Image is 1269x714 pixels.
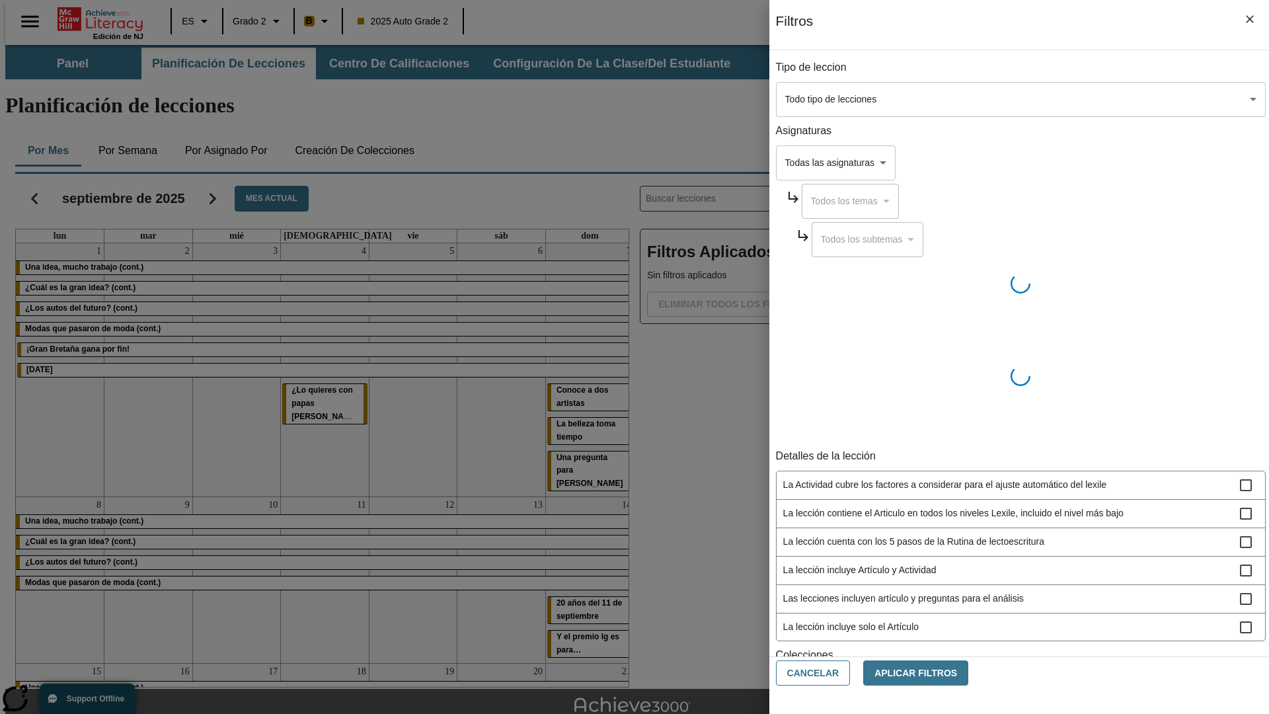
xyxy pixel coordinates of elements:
[776,145,896,180] div: Seleccione una Asignatura
[776,471,1266,641] ul: Detalles de la lección
[777,528,1265,557] div: La lección cuenta con los 5 pasos de la Rutina de lectoescritura
[783,478,1240,492] span: La Actividad cubre los factores a considerar para el ajuste automático del lexile
[802,184,899,219] div: Seleccione una Asignatura
[783,592,1240,606] span: Las lecciones incluyen artículo y preguntas para el análisis
[776,648,1266,663] p: Colecciones
[776,449,1266,464] p: Detalles de la lección
[777,471,1265,500] div: La Actividad cubre los factores a considerar para el ajuste automático del lexile
[776,124,1266,139] p: Asignaturas
[783,620,1240,634] span: La lección incluye solo el Artículo
[776,13,814,50] h1: Filtros
[776,82,1266,117] div: Seleccione un tipo de lección
[812,222,924,257] div: Seleccione una Asignatura
[777,557,1265,585] div: La lección incluye Artículo y Actividad
[777,585,1265,614] div: Las lecciones incluyen artículo y preguntas para el análisis
[783,535,1240,549] span: La lección cuenta con los 5 pasos de la Rutina de lectoescritura
[1236,5,1264,33] button: Cerrar los filtros del Menú lateral
[777,500,1265,528] div: La lección contiene el Articulo en todos los niveles Lexile, incluido el nivel más bajo
[776,60,1266,75] p: Tipo de leccion
[783,563,1240,577] span: La lección incluye Artículo y Actividad
[863,660,968,686] button: Aplicar Filtros
[777,614,1265,642] div: La lección incluye solo el Artículo
[783,506,1240,520] span: La lección contiene el Articulo en todos los niveles Lexile, incluido el nivel más bajo
[776,660,851,686] button: Cancelar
